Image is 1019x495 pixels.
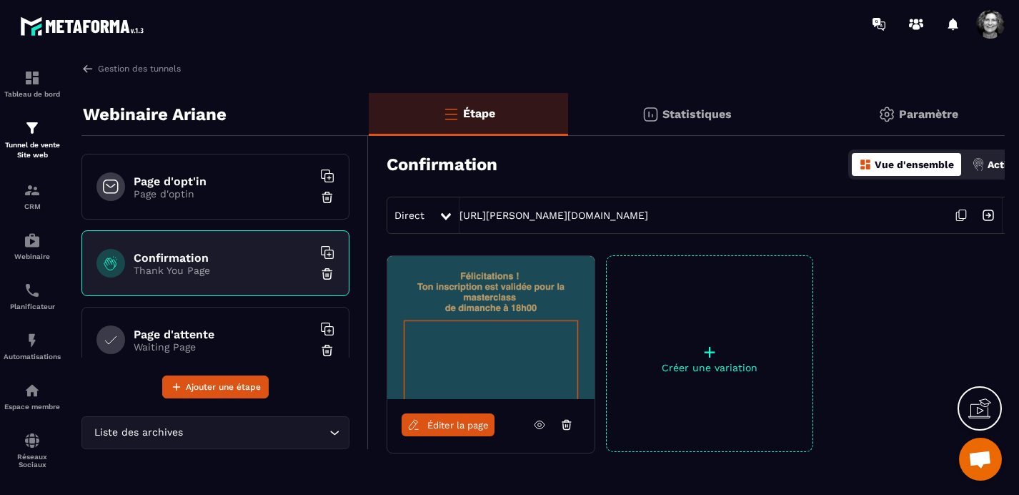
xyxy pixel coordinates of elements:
img: logo [20,13,149,39]
p: CRM [4,202,61,210]
p: Espace membre [4,403,61,411]
p: + [607,342,812,362]
a: Gestion des tunnels [81,62,181,75]
a: formationformationTableau de bord [4,59,61,109]
img: setting-gr.5f69749f.svg [878,106,895,123]
p: Vue d'ensemble [875,159,954,170]
a: social-networksocial-networkRéseaux Sociaux [4,421,61,479]
p: Webinaire Ariane [83,100,227,129]
img: automations [24,332,41,349]
span: Éditer la page [427,420,489,431]
img: image [387,256,595,399]
a: schedulerschedulerPlanificateur [4,271,61,321]
p: Webinaire [4,253,61,260]
img: formation [24,119,41,137]
h6: Page d'opt'in [134,175,312,188]
a: automationsautomationsAutomatisations [4,321,61,371]
span: Direct [394,210,424,221]
div: Ouvrir le chat [959,438,1002,481]
img: dashboard-orange.40269519.svg [859,158,872,171]
p: Page d'optin [134,188,312,200]
img: formation [24,69,41,87]
p: Automatisations [4,353,61,361]
p: Planificateur [4,303,61,310]
p: Waiting Page [134,341,312,353]
img: stats.20deebd0.svg [642,106,659,123]
a: formationformationTunnel de vente Site web [4,109,61,171]
img: social-network [24,432,41,449]
img: trash [320,190,334,205]
span: Ajouter une étape [186,380,261,394]
img: actions.d6e523a2.png [972,158,985,171]
img: bars-o.4a397970.svg [442,105,459,122]
h6: Page d'attente [134,328,312,341]
span: Liste des archives [91,425,186,441]
img: scheduler [24,282,41,299]
a: formationformationCRM [4,171,61,221]
img: trash [320,343,334,358]
a: automationsautomationsWebinaire [4,221,61,271]
p: Créer une variation [607,362,812,373]
p: Statistiques [662,107,732,121]
input: Search for option [186,425,326,441]
p: Étape [463,107,495,120]
img: formation [24,182,41,199]
img: arrow [81,62,94,75]
p: Tableau de bord [4,90,61,98]
p: Tunnel de vente Site web [4,140,61,160]
button: Ajouter une étape [162,376,269,398]
h3: Confirmation [387,155,497,175]
p: Thank You Page [134,265,312,276]
img: trash [320,267,334,281]
img: automations [24,232,41,249]
a: [URL][PERSON_NAME][DOMAIN_NAME] [459,210,648,221]
a: automationsautomationsEspace membre [4,371,61,421]
p: Paramètre [899,107,958,121]
img: automations [24,382,41,399]
a: Éditer la page [402,413,494,436]
h6: Confirmation [134,251,312,265]
div: Search for option [81,416,349,449]
img: arrow-next.bcc2205e.svg [975,202,1002,229]
p: Réseaux Sociaux [4,453,61,469]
